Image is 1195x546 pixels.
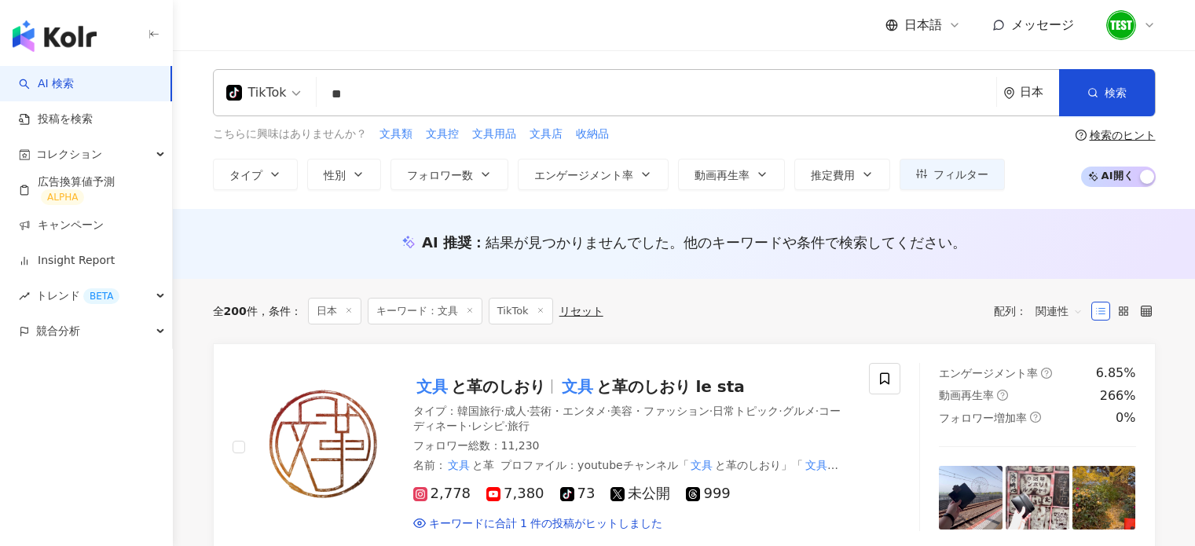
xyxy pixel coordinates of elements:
[224,305,247,317] span: 200
[678,159,785,190] button: 動画再生率
[426,126,459,142] span: 文具控
[264,388,382,506] img: KOL Avatar
[413,438,851,454] div: フォロワー総数 ： 11,230
[457,405,501,417] span: 韓国旅行
[307,159,381,190] button: 性別
[715,459,803,471] span: と革のしおり」「
[783,405,816,417] span: グルメ
[610,405,709,417] span: 美容・ファッション
[1116,409,1135,427] div: 0%
[324,169,346,181] span: 性別
[939,466,1003,530] img: post-image
[1006,466,1069,530] img: post-image
[446,456,473,474] mark: 文具
[308,298,361,324] span: 日本
[529,126,563,143] button: 文具店
[19,291,30,302] span: rise
[504,405,526,417] span: 成人
[19,218,104,233] a: キャンペーン
[213,305,258,317] div: 全 件
[390,159,508,190] button: フォロワー数
[422,233,966,252] div: AI 推奨 ：
[900,159,1005,190] button: フィルター
[36,137,102,172] span: コレクション
[1076,130,1087,141] span: question-circle
[19,174,159,206] a: 広告換算値予測ALPHA
[518,159,669,190] button: エンゲージメント率
[575,126,610,143] button: 收納品
[904,16,942,34] span: 日本語
[1105,86,1127,99] span: 検索
[610,486,670,502] span: 未公開
[596,377,745,396] span: と革のしおり le sta
[530,126,563,142] span: 文具店
[19,112,93,127] a: 投稿を検索
[13,20,97,52] img: logo
[36,278,119,313] span: トレンド
[526,405,530,417] span: ·
[413,459,495,471] span: 名前 ：
[413,404,851,434] div: タイプ ：
[368,298,482,324] span: キーワード：文具
[486,234,966,251] span: 結果が見つかりませんでした。他のキーワードや条件で検索してください。
[413,486,471,502] span: 2,778
[1072,466,1136,530] img: post-image
[816,405,819,417] span: ·
[425,126,460,143] button: 文具控
[559,305,603,317] div: リセット
[429,516,663,532] span: キーワードに合計 1 件の投稿がヒットしました
[994,299,1091,324] div: 配列：
[607,405,610,417] span: ·
[560,486,596,502] span: 73
[1011,17,1074,32] span: メッセージ
[709,405,713,417] span: ·
[939,389,994,401] span: 動画再生率
[794,159,890,190] button: 推定費用
[379,126,412,142] span: 文具類
[468,420,471,432] span: ·
[413,456,841,486] span: プロファイル ：
[689,456,716,474] mark: 文具
[471,126,517,143] button: 文具用品
[226,80,287,105] div: TikTok
[472,459,494,471] span: と革
[559,374,596,399] mark: 文具
[501,405,504,417] span: ·
[1020,86,1059,99] div: 日本
[1096,365,1136,382] div: 6.85%
[504,420,508,432] span: ·
[258,305,302,317] span: 条件 ：
[576,126,609,142] span: 收納品
[1106,10,1136,40] img: unnamed.png
[229,169,262,181] span: タイプ
[1036,299,1083,324] span: 関連性
[1003,87,1015,99] span: environment
[695,169,750,181] span: 動画再生率
[686,486,730,502] span: 999
[489,298,553,324] span: TikTok
[83,288,119,304] div: BETA
[413,374,451,399] mark: 文具
[1090,129,1156,141] div: 検索のヒント
[413,516,663,532] a: キーワードに合計 1 件の投稿がヒットしました
[1041,368,1052,379] span: question-circle
[472,126,516,142] span: 文具用品
[1100,387,1136,405] div: 266%
[1059,69,1155,116] button: 検索
[997,390,1008,401] span: question-circle
[379,126,413,143] button: 文具類
[407,169,473,181] span: フォロワー数
[530,405,607,417] span: 芸術・エンタメ
[486,486,544,502] span: 7,380
[508,420,530,432] span: 旅行
[1030,412,1041,423] span: question-circle
[811,169,855,181] span: 推定費用
[19,253,115,269] a: Insight Report
[933,168,988,181] span: フィルター
[213,126,367,142] span: こちらに興味はありませんか？
[713,405,779,417] span: 日常トピック
[534,169,633,181] span: エンゲージメント率
[939,367,1038,379] span: エンゲージメント率
[213,159,298,190] button: タイプ
[803,456,830,474] mark: 文具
